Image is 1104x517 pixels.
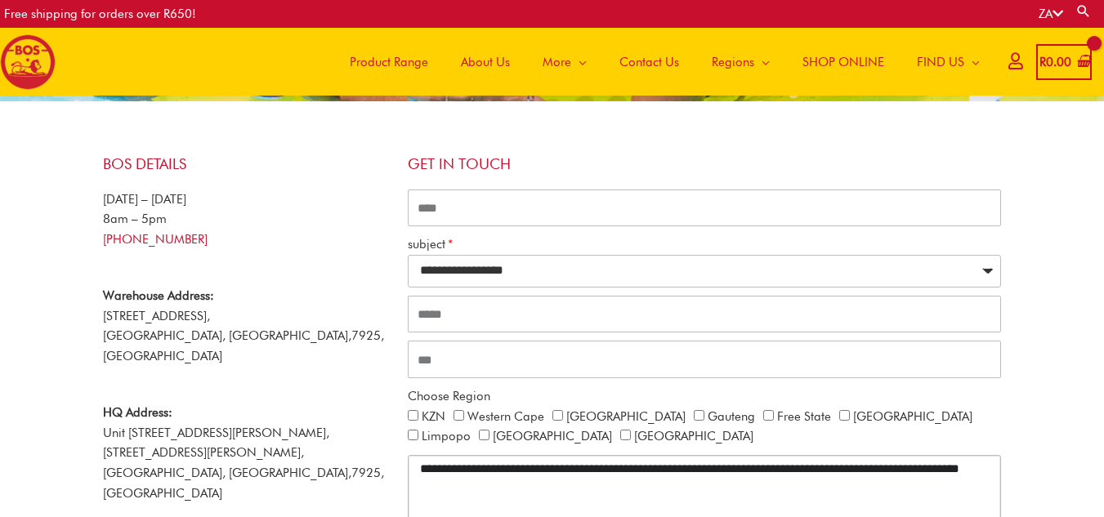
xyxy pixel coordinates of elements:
label: [GEOGRAPHIC_DATA] [493,429,612,443]
label: Choose Region [408,386,490,407]
h4: BOS Details [103,155,391,173]
span: [DATE] – [DATE] [103,192,186,207]
bdi: 0.00 [1039,55,1071,69]
span: 8am – 5pm [103,212,167,226]
label: Gauteng [708,409,755,424]
a: View Shopping Cart, empty [1036,44,1092,81]
span: SHOP ONLINE [802,38,884,87]
a: Product Range [333,28,445,96]
a: SHOP ONLINE [786,28,901,96]
label: KZN [422,409,445,424]
span: R [1039,55,1046,69]
label: Free State [777,409,831,424]
span: [GEOGRAPHIC_DATA], [GEOGRAPHIC_DATA], [103,328,351,343]
label: [GEOGRAPHIC_DATA] [853,409,972,424]
label: [GEOGRAPHIC_DATA] [566,409,686,424]
a: [PHONE_NUMBER] [103,232,208,247]
a: Contact Us [603,28,695,96]
a: ZA [1039,7,1063,21]
h4: Get in touch [408,155,1002,173]
a: Regions [695,28,786,96]
strong: HQ Address: [103,405,172,420]
span: [STREET_ADDRESS], [103,309,210,323]
span: Contact Us [619,38,679,87]
span: Regions [712,38,754,87]
span: About Us [461,38,510,87]
span: Unit [STREET_ADDRESS][PERSON_NAME], [103,405,329,440]
a: Search button [1075,3,1092,19]
span: [STREET_ADDRESS][PERSON_NAME], [103,445,304,460]
span: [GEOGRAPHIC_DATA], [GEOGRAPHIC_DATA], [103,466,351,480]
span: Product Range [350,38,428,87]
label: Western Cape [467,409,544,424]
strong: Warehouse Address: [103,288,214,303]
nav: Site Navigation [321,28,996,96]
a: About Us [445,28,526,96]
span: FIND US [917,38,964,87]
span: More [543,38,571,87]
label: Limpopo [422,429,471,443]
label: subject [408,234,453,255]
label: [GEOGRAPHIC_DATA] [634,429,753,443]
span: 7925, [GEOGRAPHIC_DATA] [103,466,384,501]
a: More [526,28,603,96]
